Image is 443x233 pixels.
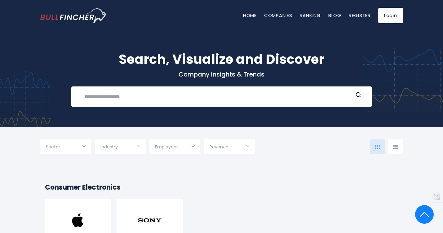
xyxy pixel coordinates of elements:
[349,12,371,19] a: Register
[210,142,249,153] input: Selection
[378,8,403,23] a: Login
[46,144,60,150] span: Sector
[264,12,292,19] a: Companies
[328,12,341,19] a: Blog
[40,70,403,78] p: Company Insights & Trends
[155,142,195,153] input: Selection
[40,8,107,23] img: bullfincher logo
[354,92,362,100] button: Search
[40,8,107,23] a: Go to homepage
[393,145,398,149] img: icon-comp-list-view.svg
[155,144,179,150] span: Employees
[45,182,398,192] h2: Consumer Electronics
[210,144,228,150] span: Revenue
[137,208,162,233] img: SONY.png
[243,12,257,19] a: Home
[40,50,403,69] h1: Search, Visualize and Discover
[375,145,380,149] img: icon-comp-grid.svg
[46,142,86,153] input: Selection
[65,208,90,233] img: AAPL.png
[100,142,140,153] input: Selection
[100,144,118,150] span: Industry
[300,12,321,19] a: Ranking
